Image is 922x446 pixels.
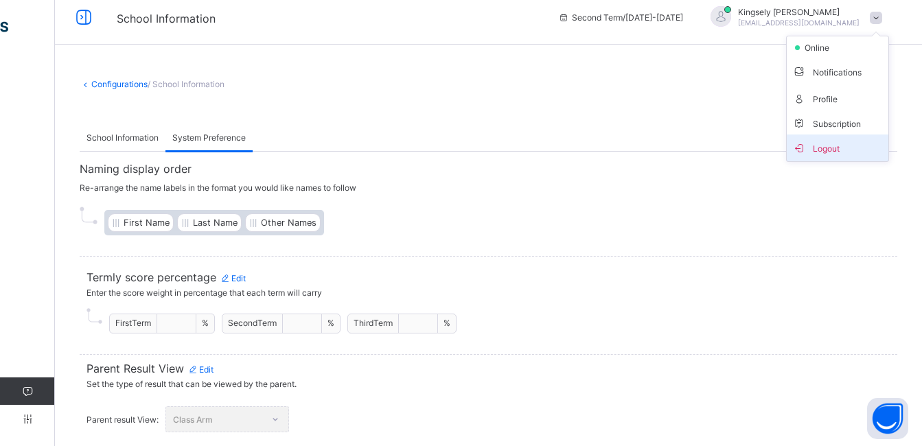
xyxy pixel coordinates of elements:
span: Enter the score weight in percentage that each term will carry [87,284,890,301]
span: Edit [220,273,246,283]
img: pointer.7d5efa4dba55a2dde3e22c45d215a0de.svg [87,308,102,324]
span: Set the type of result that can be viewed by the parent. [87,375,890,392]
a: Configurations [91,79,148,89]
img: drag.9e2328f5c9ddb05d52d4b19684d164eb.svg [181,219,189,227]
div: Other Names [245,213,321,232]
span: session/term information [558,12,683,23]
li: dropdown-list-item-text-4 [787,85,888,112]
span: Profile [792,91,883,106]
li: dropdown-list-item-null-6 [787,112,888,134]
span: online [803,43,838,53]
li: dropdown-list-item-null-2 [787,36,888,58]
span: Other Names [261,218,316,228]
span: Naming display order [80,162,897,176]
span: School Information [117,12,216,25]
img: drag.9e2328f5c9ddb05d52d4b19684d164eb.svg [112,219,120,227]
span: % [327,318,334,328]
img: pointer.7d5efa4dba55a2dde3e22c45d215a0de.svg [80,207,97,224]
span: Logout [792,140,883,156]
span: [EMAIL_ADDRESS][DOMAIN_NAME] [738,19,860,27]
span: First Name [124,218,170,228]
span: Kingsely [PERSON_NAME] [738,7,860,17]
span: Third Term [354,318,393,328]
img: drag.9e2328f5c9ddb05d52d4b19684d164eb.svg [249,219,257,227]
button: Open asap [867,398,908,439]
span: % [202,318,209,328]
span: Notifications [792,64,883,80]
span: Re-arrange the name labels in the format you would like names to follow [80,183,897,193]
span: First Term [115,318,151,328]
span: Termly score percentage [87,270,890,284]
span: System Preference [172,132,246,143]
span: Parent result View: [87,414,159,425]
div: KingselyGabriel [697,6,889,29]
span: Parent Result View [87,362,890,375]
span: Subscription [792,119,861,129]
span: Edit [187,364,214,375]
span: Last Name [193,218,238,228]
li: dropdown-list-item-text-3 [787,58,888,85]
span: School Information [87,132,159,143]
span: % [443,318,450,328]
span: Second Term [228,318,277,328]
div: First Name [108,213,174,232]
span: / School Information [148,79,224,89]
div: Last Name [177,213,242,232]
li: dropdown-list-item-buttom-7 [787,134,888,161]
